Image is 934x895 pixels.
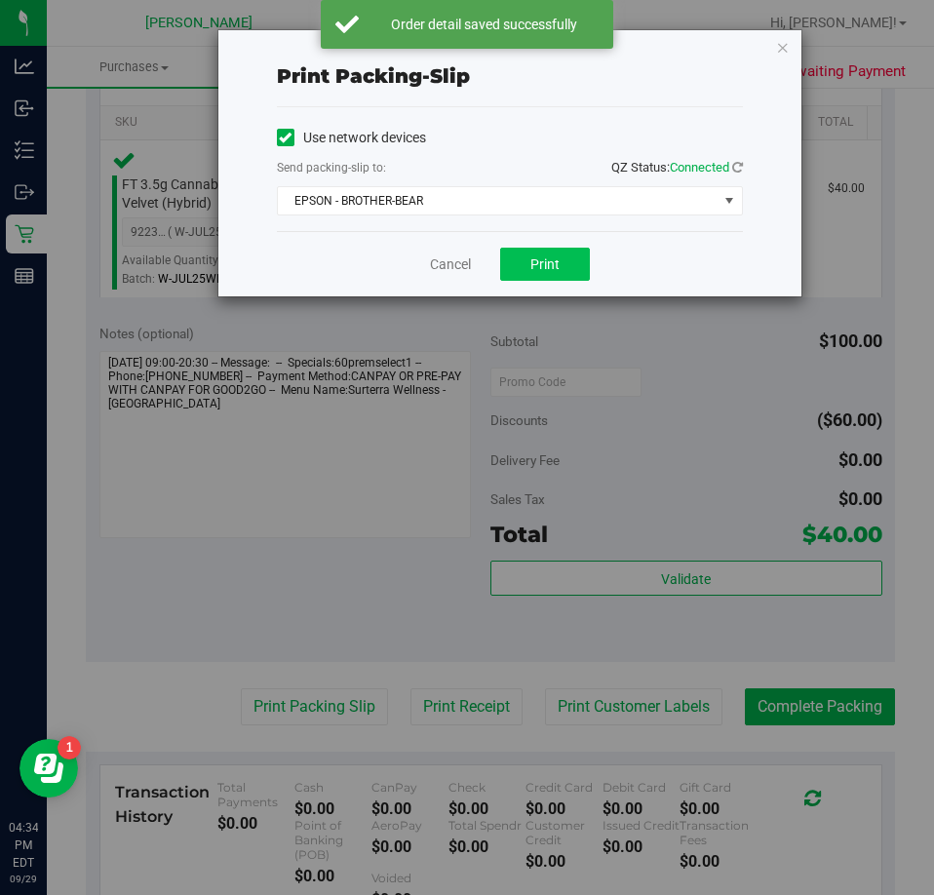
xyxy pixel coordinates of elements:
[370,15,599,34] div: Order detail saved successfully
[278,187,718,214] span: EPSON - BROTHER-BEAR
[717,187,741,214] span: select
[277,64,470,88] span: Print packing-slip
[500,248,590,281] button: Print
[611,160,743,175] span: QZ Status:
[58,736,81,759] iframe: Resource center unread badge
[277,128,426,148] label: Use network devices
[530,256,560,272] span: Print
[670,160,729,175] span: Connected
[19,739,78,798] iframe: Resource center
[430,254,471,275] a: Cancel
[277,159,386,176] label: Send packing-slip to:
